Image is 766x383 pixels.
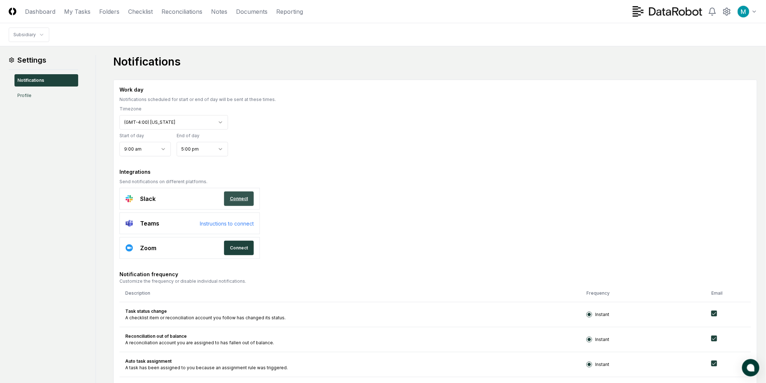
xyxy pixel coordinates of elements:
th: Email [706,285,751,302]
p: Start of day [119,132,171,139]
div: A reconciliation account you are assigned to has fallen out of balance. [125,340,575,346]
label: Instant [595,312,609,317]
a: My Tasks [64,7,91,16]
img: DataRobot logo [633,6,702,17]
a: Reporting [276,7,303,16]
div: Reconciliation out of balance [125,333,575,340]
a: Reconciliations [161,7,202,16]
nav: breadcrumb [9,28,49,42]
div: Auto task assignment [125,358,575,365]
a: Documents [236,7,268,16]
div: Zoom [140,244,156,252]
p: Integrations [119,168,272,176]
img: Logo [9,8,16,15]
p: End of day [177,132,228,139]
th: Frequency [581,285,706,302]
a: Connect [224,191,254,206]
div: Customize the frequency or disable individual notifications. [119,278,751,285]
a: Notes [211,7,227,16]
div: Slack [140,194,156,203]
h1: Settings [9,55,78,65]
img: ACg8ocIk6UVBSJ1Mh_wKybhGNOx8YD4zQOa2rDZHjRd5UfivBFfoWA=s96-c [738,6,749,17]
p: Timezone [119,106,228,112]
div: Notifications scheduled for start or end of day will be sent at these times. [119,96,751,103]
a: Profile [14,89,78,102]
button: atlas-launcher [742,359,759,376]
a: Dashboard [25,7,55,16]
a: Checklist [128,7,153,16]
a: Folders [99,7,119,16]
div: A checklist item or reconciliation account you follow has changed its status. [125,315,575,321]
div: Task status change [125,308,575,315]
label: Instant [595,362,609,367]
a: Notifications [14,74,78,87]
div: A task has been assigned to you because an assignment rule was triggered. [125,365,575,371]
th: Description [119,285,581,302]
p: Work day [119,86,751,93]
div: Send notifications on different platforms. [119,178,272,185]
a: Instructions to connect [200,220,254,227]
a: Connect [224,241,254,255]
div: Subsidiary [13,31,36,38]
div: Teams [140,219,159,228]
p: Notification frequency [119,270,751,278]
h1: Notifications [113,55,757,68]
label: Instant [595,337,609,342]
